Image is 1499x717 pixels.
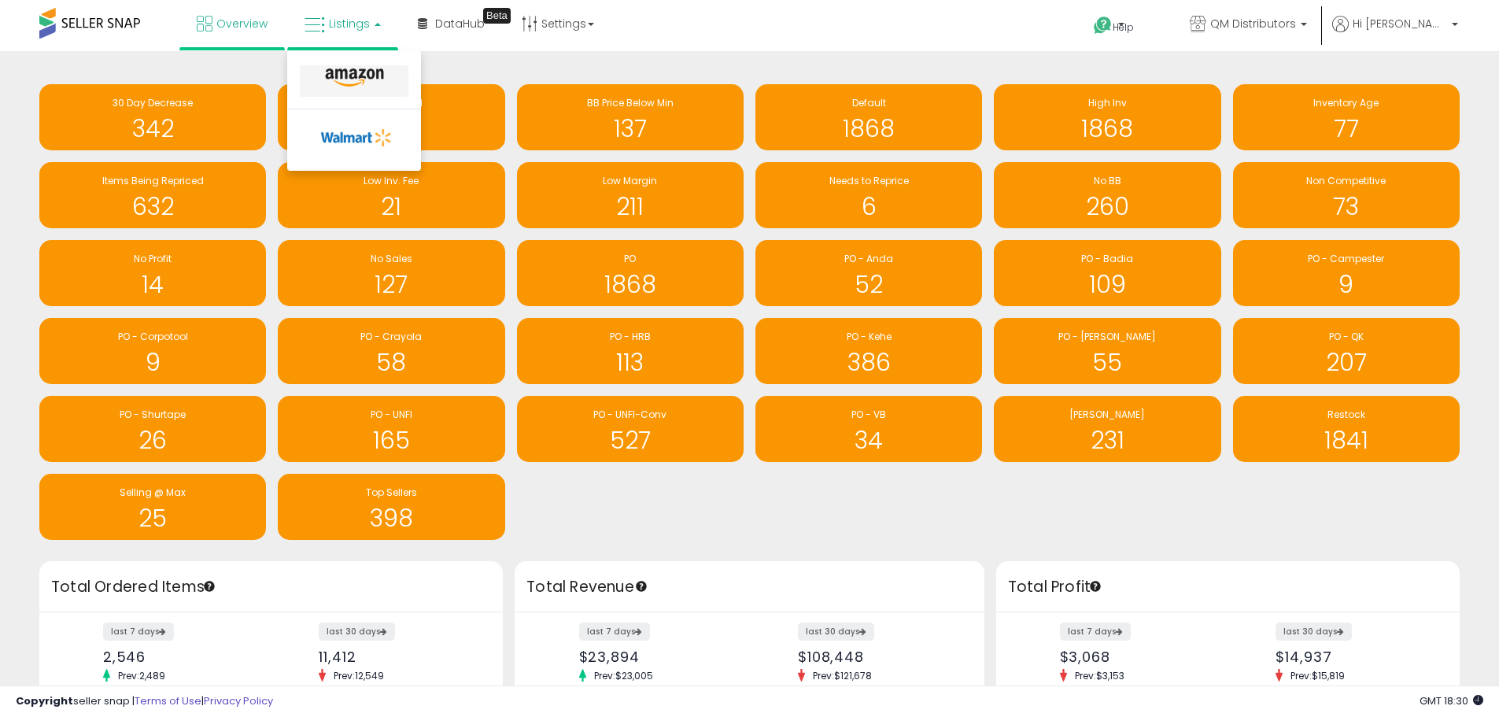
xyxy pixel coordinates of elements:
h1: 9 [1241,272,1452,298]
span: PO - UNFI [371,408,412,421]
label: last 30 days [1276,623,1352,641]
h1: 9 [47,349,258,375]
span: 2025-10-9 18:30 GMT [1420,693,1483,708]
a: Default 1868 [755,84,982,150]
a: No Profit 14 [39,240,266,306]
h1: 21 [286,194,497,220]
div: Tooltip anchor [483,8,511,24]
div: Tooltip anchor [1088,579,1102,593]
a: [PERSON_NAME] 231 [994,396,1220,462]
span: Listings [329,16,370,31]
h1: 260 [1002,194,1213,220]
span: PO - [PERSON_NAME] [1058,330,1156,343]
span: No Sales [371,252,412,265]
span: Prev: $3,153 [1067,669,1132,682]
h1: 386 [763,349,974,375]
a: Selling @ Max 25 [39,474,266,540]
span: PO - Campester [1308,252,1384,265]
h1: 211 [525,194,736,220]
span: Non Competitive [1306,174,1386,187]
label: last 30 days [798,623,874,641]
h1: 73 [1241,194,1452,220]
a: PO - Shurtape 26 [39,396,266,462]
span: [PERSON_NAME] [1069,408,1145,421]
label: last 7 days [103,623,174,641]
div: $23,894 [579,649,738,665]
a: BB Price Below Min 137 [517,84,744,150]
span: PO - Shurtape [120,408,186,421]
span: Top Sellers [366,486,417,499]
h3: Total Revenue [526,576,973,598]
label: last 7 days [1060,623,1131,641]
a: Inventory Age 77 [1233,84,1460,150]
span: QM Distributors [1210,16,1296,31]
h1: 1868 [763,116,974,142]
a: PO - HRB 113 [517,318,744,384]
span: Needs to Reprice [829,174,909,187]
span: 30 Day Decrease [113,96,193,109]
a: BB Drop in 7d 64 [278,84,504,150]
a: 30 Day Decrease 342 [39,84,266,150]
span: PO - HRB [610,330,651,343]
a: Low Inv. Fee 21 [278,162,504,228]
span: Prev: $23,005 [586,669,661,682]
h1: 64 [286,116,497,142]
span: PO [624,252,636,265]
a: Items Being Repriced 632 [39,162,266,228]
span: PO - Crayola [360,330,422,343]
span: No Profit [134,252,172,265]
label: last 30 days [319,623,395,641]
h1: 14 [47,272,258,298]
a: PO - VB 34 [755,396,982,462]
a: PO - [PERSON_NAME] 55 [994,318,1220,384]
span: Overview [216,16,268,31]
h1: 26 [47,427,258,453]
a: Non Competitive 73 [1233,162,1460,228]
h1: 231 [1002,427,1213,453]
span: PO - Badia [1081,252,1133,265]
a: Low Margin 211 [517,162,744,228]
h1: 632 [47,194,258,220]
h1: 113 [525,349,736,375]
a: PO - UNFI-Conv 527 [517,396,744,462]
div: seller snap | | [16,694,273,709]
span: Prev: $15,819 [1283,669,1353,682]
span: Prev: 12,549 [326,669,392,682]
span: Low Inv. Fee [364,174,419,187]
h1: 207 [1241,349,1452,375]
span: BB Price Below Min [587,96,674,109]
a: PO - Corpotool 9 [39,318,266,384]
h1: 34 [763,427,974,453]
label: last 7 days [579,623,650,641]
a: Privacy Policy [204,693,273,708]
a: PO 1868 [517,240,744,306]
a: PO - QK 207 [1233,318,1460,384]
a: Restock 1841 [1233,396,1460,462]
h3: Total Ordered Items [51,576,491,598]
h1: 6 [763,194,974,220]
a: Needs to Reprice 6 [755,162,982,228]
h1: 165 [286,427,497,453]
h1: 77 [1241,116,1452,142]
span: High Inv [1088,96,1127,109]
span: Items Being Repriced [102,174,204,187]
span: Inventory Age [1313,96,1379,109]
div: Tooltip anchor [634,579,648,593]
a: High Inv 1868 [994,84,1220,150]
div: 2,546 [103,649,260,665]
a: PO - Badia 109 [994,240,1220,306]
span: PO - Kehe [847,330,892,343]
h1: 127 [286,272,497,298]
span: PO - UNFI-Conv [593,408,666,421]
span: Restock [1327,408,1365,421]
span: PO - QK [1329,330,1364,343]
i: Get Help [1093,16,1113,35]
h1: 1868 [1002,116,1213,142]
span: No BB [1094,174,1121,187]
a: PO - Kehe 386 [755,318,982,384]
h1: 1868 [525,272,736,298]
span: Selling @ Max [120,486,186,499]
span: DataHub [435,16,485,31]
h1: 55 [1002,349,1213,375]
span: Help [1113,20,1134,34]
